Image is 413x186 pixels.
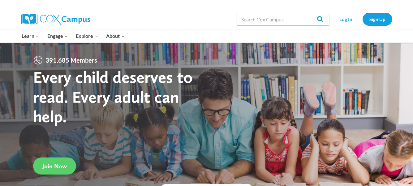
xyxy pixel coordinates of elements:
a: Join Now [33,157,76,175]
span: 391,685 Members [43,55,100,65]
a: Sign Up [363,13,392,25]
strong: Every child deserves to read. Every adult can help. [33,67,193,126]
span: About [106,32,125,40]
span: Join Now [42,162,67,170]
nav: Secondary Navigation [333,13,392,25]
span: Learn [22,32,39,40]
span: Explore [76,32,98,40]
img: Cox Campus [21,14,90,25]
input: Search Cox Campus [237,13,329,25]
a: Log In [333,13,359,25]
nav: Primary Navigation [18,29,129,42]
span: Engage [47,32,68,40]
